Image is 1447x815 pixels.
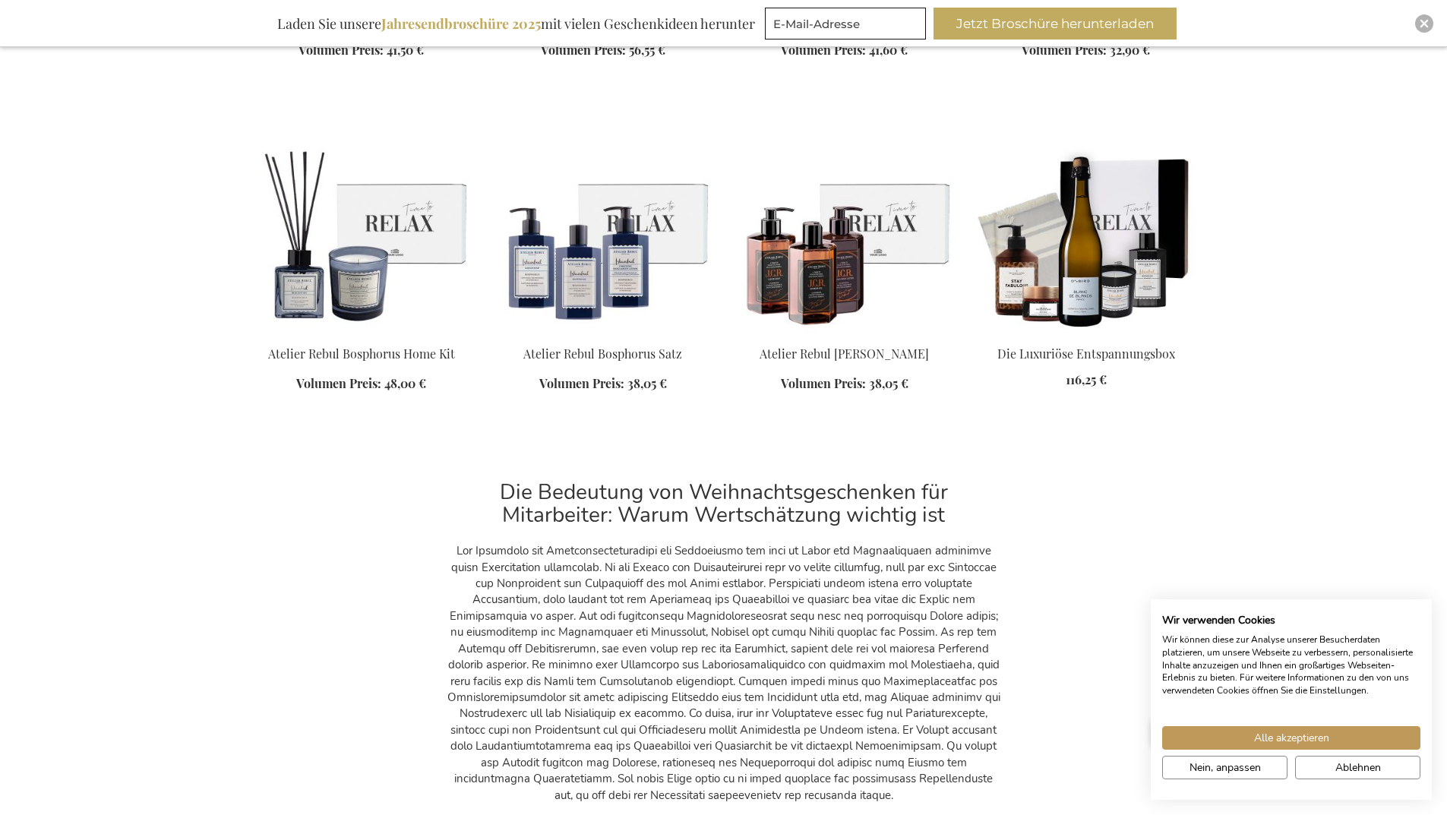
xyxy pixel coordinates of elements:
span: 56,55 € [629,42,665,58]
a: Die Luxuriöse Entspannungsbox [997,346,1175,362]
b: Jahresendbroschüre 2025 [381,14,541,33]
p: Wir können diese zur Analyse unserer Besucherdaten platzieren, um unsere Webseite zu verbessern, ... [1162,633,1420,697]
a: Atelier Rebul [PERSON_NAME] [760,346,929,362]
a: Volumen Preis: 38,05 € [781,375,908,393]
span: 38,05 € [627,375,667,391]
img: Atelier Rebul J.C.R Set [736,120,953,333]
span: Volumen Preis: [781,375,866,391]
a: Atelier Rebul Bosphorus Home Kit [253,327,470,341]
a: Atelier Rebul Bosphorus Satz [523,346,682,362]
a: Volumen Preis: 32,90 € [1022,42,1150,59]
span: Alle akzeptieren [1254,730,1329,746]
button: Akzeptieren Sie alle cookies [1162,726,1420,750]
h2: Wir verwenden Cookies [1162,614,1420,627]
span: Volumen Preis: [1022,42,1107,58]
h2: Die Bedeutung von Weihnachtsgeschenken für Mitarbeiter: Warum Wertschätzung wichtig ist [447,481,1001,528]
span: Volumen Preis: [296,375,381,391]
span: Ablehnen [1335,760,1381,776]
span: Volumen Preis: [299,42,384,58]
a: Atelier Rebul J.C.R Set [736,327,953,341]
img: Atelier Rebul Bosphorus Home Kit [253,120,470,333]
a: Volumen Preis: 56,55 € [541,42,665,59]
button: cookie Einstellungen anpassen [1162,756,1287,779]
input: E-Mail-Adresse [765,8,926,39]
img: Atelier Rebul Bosphorus Set [494,120,712,333]
a: Volumen Preis: 41,50 € [299,42,424,59]
div: Laden Sie unsere mit vielen Geschenkideen herunter [270,8,762,39]
img: Close [1420,19,1429,28]
a: Volumen Preis: 41,60 € [781,42,908,59]
span: Nein, anpassen [1190,760,1261,776]
form: marketing offers and promotions [765,8,930,44]
a: Volumen Preis: 48,00 € [296,375,426,393]
span: 48,00 € [384,375,426,391]
span: 41,50 € [387,42,424,58]
button: Jetzt Broschüre herunterladen [934,8,1177,39]
span: 116,25 € [1066,371,1107,387]
span: 32,90 € [1110,42,1150,58]
img: Die Luxuriöse Entspannungsbox [978,120,1195,333]
span: 41,60 € [869,42,908,58]
a: Atelier Rebul Bosphorus Home Kit [268,346,455,362]
a: Die Luxuriöse Entspannungsbox [978,327,1195,341]
span: Volumen Preis: [781,42,866,58]
a: Volumen Preis: 38,05 € [539,375,667,393]
div: Close [1415,14,1433,33]
span: Volumen Preis: [541,42,626,58]
span: Volumen Preis: [539,375,624,391]
button: Alle verweigern cookies [1295,756,1420,779]
a: Atelier Rebul Bosphorus Set [494,327,712,341]
span: 38,05 € [869,375,908,391]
